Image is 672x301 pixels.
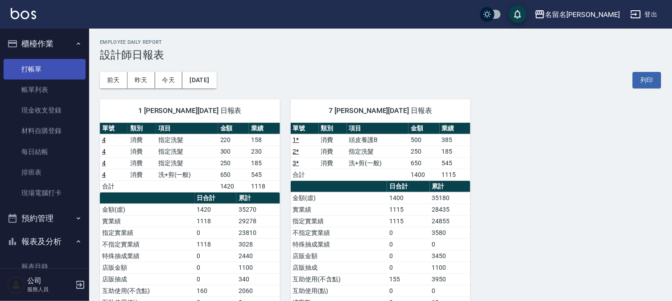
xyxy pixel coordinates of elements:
td: 3950 [430,273,471,285]
th: 單號 [291,123,319,134]
td: 0 [387,262,430,273]
td: 0 [430,238,471,250]
td: 0 [195,262,237,273]
td: 實業績 [100,215,195,227]
th: 累計 [430,181,471,192]
td: 合計 [100,180,128,192]
div: 名留名[PERSON_NAME] [545,9,620,20]
a: 現金收支登錄 [4,100,86,121]
td: 2440 [236,250,280,262]
td: 650 [218,169,249,180]
td: 洗+剪(一般) [347,157,409,169]
td: 0 [195,250,237,262]
img: Person [7,276,25,294]
td: 指定洗髮 [156,157,218,169]
td: 指定實業績 [291,215,388,227]
td: 0 [387,238,430,250]
td: 1115 [440,169,470,180]
th: 項目 [347,123,409,134]
button: 列印 [633,72,661,88]
td: 消費 [128,146,156,157]
td: 158 [249,134,280,146]
td: 金額(虛) [291,192,388,204]
button: [DATE] [182,72,216,88]
td: 23810 [236,227,280,238]
td: 1118 [195,238,237,250]
th: 類別 [319,123,347,134]
td: 不指定實業績 [100,238,195,250]
td: 1118 [249,180,280,192]
td: 互助使用(點) [291,285,388,297]
h5: 公司 [27,276,73,285]
p: 服務人員 [27,285,73,293]
td: 1115 [387,204,430,215]
td: 消費 [128,134,156,146]
td: 3028 [236,238,280,250]
h2: Employee Daily Report [100,39,661,45]
td: 消費 [128,169,156,180]
td: 指定實業績 [100,227,195,238]
button: 預約管理 [4,207,86,230]
a: 報表目錄 [4,256,86,277]
td: 指定洗髮 [156,134,218,146]
td: 28435 [430,204,471,215]
a: 4 [102,159,106,167]
td: 頭皮養護B [347,134,409,146]
td: 店販金額 [291,250,388,262]
td: 385 [440,134,470,146]
a: 打帳單 [4,59,86,79]
td: 220 [218,134,249,146]
td: 洗+剪(一般) [156,169,218,180]
button: 名留名[PERSON_NAME] [531,5,623,24]
a: 每日結帳 [4,142,86,162]
td: 1420 [195,204,237,215]
td: 545 [249,169,280,180]
th: 金額 [408,123,439,134]
td: 消費 [128,157,156,169]
td: 1100 [236,262,280,273]
td: 1100 [430,262,471,273]
td: 消費 [319,157,347,169]
td: 1400 [387,192,430,204]
td: 指定洗髮 [347,146,409,157]
td: 特殊抽成業績 [100,250,195,262]
a: 帳單列表 [4,79,86,100]
td: 店販金額 [100,262,195,273]
a: 4 [102,171,106,178]
td: 500 [408,134,439,146]
th: 業績 [249,123,280,134]
td: 1400 [408,169,439,180]
td: 消費 [319,134,347,146]
th: 金額 [218,123,249,134]
td: 650 [408,157,439,169]
th: 業績 [440,123,470,134]
td: 金額(虛) [100,204,195,215]
td: 3450 [430,250,471,262]
td: 0 [430,285,471,297]
button: 報表及分析 [4,230,86,253]
td: 340 [236,273,280,285]
th: 累計 [236,192,280,204]
a: 現場電腦打卡 [4,183,86,203]
td: 2060 [236,285,280,297]
table: a dense table [291,123,471,181]
th: 日合計 [195,192,237,204]
a: 排班表 [4,162,86,183]
th: 類別 [128,123,156,134]
td: 1115 [387,215,430,227]
td: 1420 [218,180,249,192]
span: 1 [PERSON_NAME][DATE] 日報表 [111,106,269,115]
td: 實業績 [291,204,388,215]
button: 櫃檯作業 [4,32,86,55]
th: 項目 [156,123,218,134]
td: 指定洗髮 [156,146,218,157]
button: 今天 [155,72,183,88]
td: 互助使用(不含點) [100,285,195,297]
table: a dense table [100,123,280,192]
a: 材料自購登錄 [4,121,86,141]
td: 35180 [430,192,471,204]
td: 155 [387,273,430,285]
td: 不指定實業績 [291,227,388,238]
td: 0 [387,250,430,262]
a: 4 [102,148,106,155]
